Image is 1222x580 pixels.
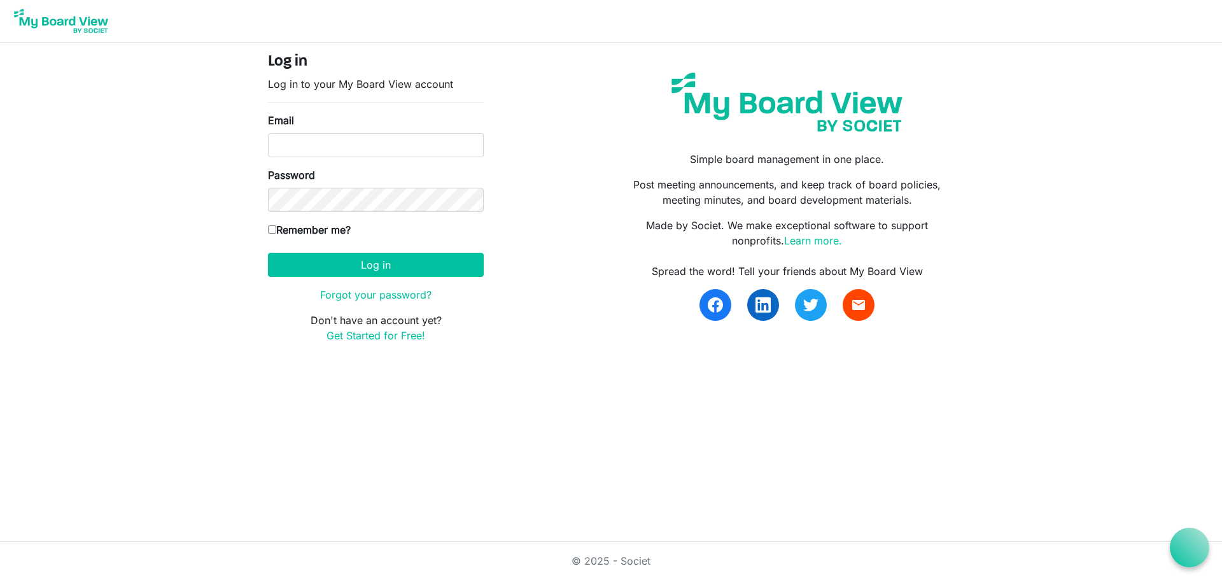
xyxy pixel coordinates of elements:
label: Password [268,167,315,183]
p: Post meeting announcements, and keep track of board policies, meeting minutes, and board developm... [621,177,954,208]
p: Made by Societ. We make exceptional software to support nonprofits. [621,218,954,248]
img: linkedin.svg [755,297,771,313]
a: Learn more. [784,234,842,247]
p: Don't have an account yet? [268,313,484,343]
p: Simple board management in one place. [621,152,954,167]
img: My Board View Logo [10,5,112,37]
a: email [843,289,874,321]
img: my-board-view-societ.svg [662,63,912,141]
label: Remember me? [268,222,351,237]
img: twitter.svg [803,297,818,313]
div: Spread the word! Tell your friends about My Board View [621,264,954,279]
button: Log in [268,253,484,277]
a: Get Started for Free! [327,329,425,342]
h4: Log in [268,53,484,71]
a: © 2025 - Societ [572,555,650,567]
input: Remember me? [268,225,276,234]
a: Forgot your password? [320,288,432,301]
img: facebook.svg [708,297,723,313]
label: Email [268,113,294,128]
p: Log in to your My Board View account [268,76,484,92]
span: email [851,297,866,313]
